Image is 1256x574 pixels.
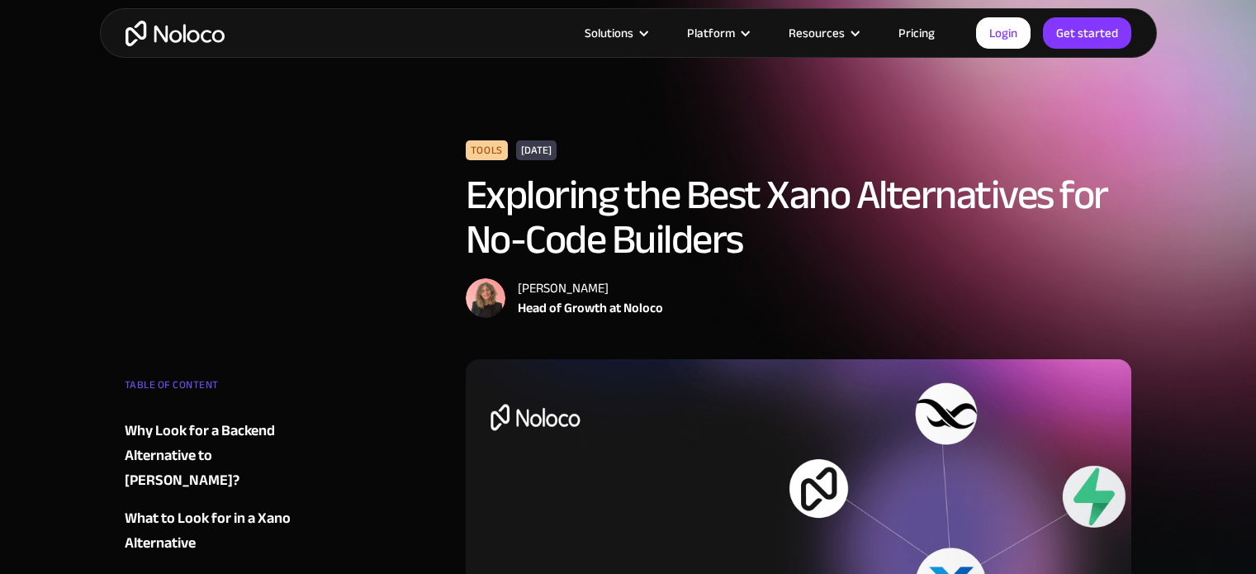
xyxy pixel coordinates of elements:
[125,372,325,406] div: TABLE OF CONTENT
[687,22,735,44] div: Platform
[125,506,325,556] a: What to Look for in a Xano Alternative
[1043,17,1131,49] a: Get started
[518,298,663,318] div: Head of Growth at Noloco
[585,22,633,44] div: Solutions
[516,140,557,160] div: [DATE]
[976,17,1031,49] a: Login
[125,419,325,493] a: Why Look for a Backend Alternative to [PERSON_NAME]?
[466,173,1132,262] h1: Exploring the Best Xano Alternatives for No-Code Builders
[126,21,225,46] a: home
[878,22,955,44] a: Pricing
[466,140,508,160] div: Tools
[518,278,663,298] div: [PERSON_NAME]
[666,22,768,44] div: Platform
[789,22,845,44] div: Resources
[564,22,666,44] div: Solutions
[768,22,878,44] div: Resources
